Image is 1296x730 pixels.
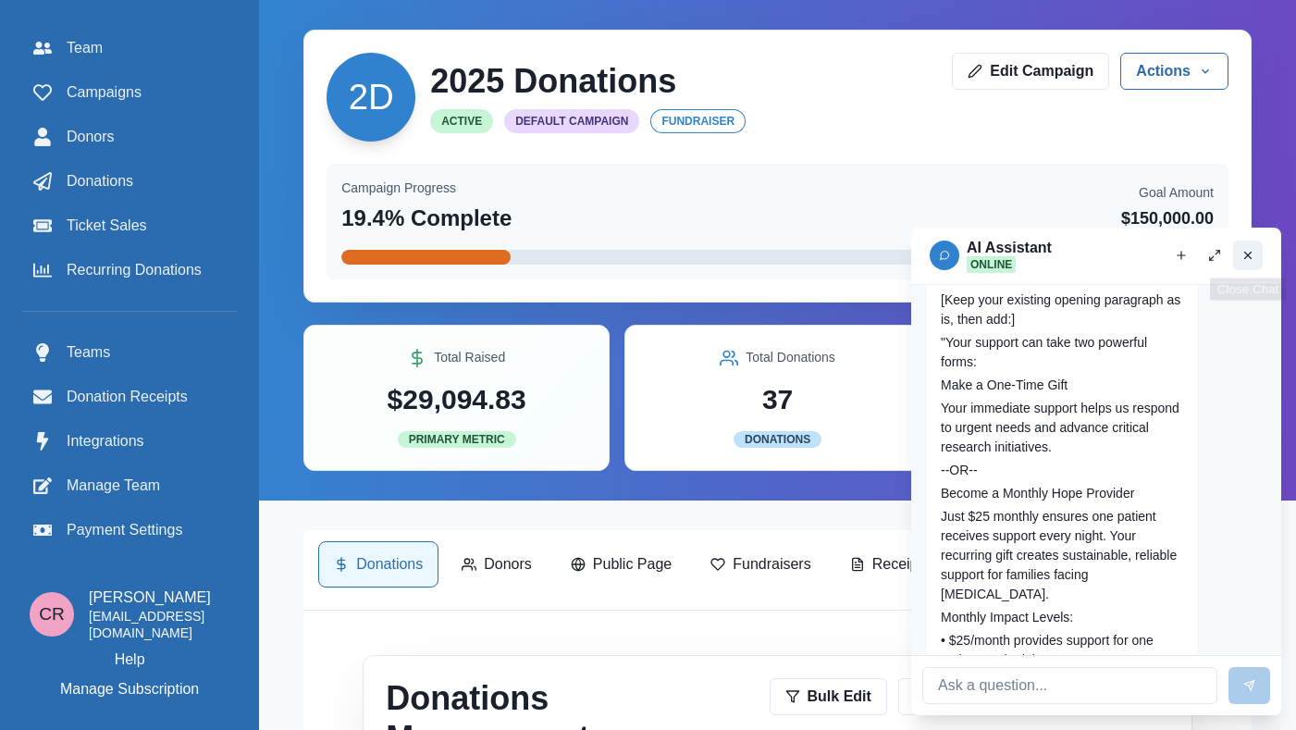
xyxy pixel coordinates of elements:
p: Manage Subscription [60,678,199,700]
p: • $25/month provides support for one patient each night [941,631,1183,670]
button: Actions [1120,53,1228,90]
p: Campaign Progress [341,179,456,198]
input: Ask a question... [922,667,1217,704]
a: Ticket Sales [22,207,237,244]
button: New chat [1166,241,1196,270]
a: Donors [22,118,237,155]
span: Integrations [67,430,144,452]
button: Open fullscreen [1200,241,1229,270]
p: Become a Monthly Hope Provider [941,484,1183,503]
a: Manage Team [22,467,237,504]
p: [EMAIL_ADDRESS][DOMAIN_NAME] [89,609,229,641]
svg: avatar [939,250,951,262]
span: Teams [67,341,110,364]
span: Manage Team [67,475,160,497]
h2: AI Assistant [967,239,1052,256]
a: Edit Campaign [952,53,1109,90]
button: Bulk Edit [770,678,887,715]
span: Active [430,109,493,133]
p: [Keep your existing opening paragraph as is, then add:] [941,291,1183,329]
h2: 2025 Donations [430,61,676,101]
p: Goal Amount [1139,183,1214,203]
p: Your immediate support helps us respond to urgent needs and advance critical research initiatives. [941,399,1183,457]
p: Just $25 monthly ensures one patient receives support every night. Your recurring gift creates su... [941,507,1183,604]
p: Public Page [593,553,672,575]
span: Donations [67,170,133,192]
span: Donors [67,126,115,148]
a: Recurring Donations [22,252,237,289]
p: [PERSON_NAME] [89,587,229,609]
a: Help [115,649,145,671]
p: Total Raised [434,348,505,367]
span: Campaigns [67,81,142,104]
p: Donors [484,553,532,575]
p: Make a One-Time Gift [941,376,1183,395]
a: Payment Settings [22,512,237,549]
p: "Your support can take two powerful forms: [941,333,1183,372]
a: Donations [22,163,237,200]
p: Donations [356,553,423,575]
span: Ticket Sales [67,215,147,237]
p: --OR-- [941,461,1183,480]
a: Donation Receipts [22,378,237,415]
div: Connor Reaumond [39,605,65,623]
span: fundraiser [650,109,746,133]
span: Online [967,256,1016,273]
p: $29,094.83 [388,378,526,420]
span: Recurring Donations [67,259,202,281]
a: Integrations [22,423,237,460]
button: Close chat [1233,241,1263,270]
span: Donations [734,431,821,448]
p: $150,000.00 [1121,206,1214,231]
p: Fundraisers [733,553,810,575]
a: Teams [22,334,237,371]
a: Team [22,30,237,67]
div: 2025 Donations [349,80,394,115]
span: Payment Settings [67,519,182,541]
p: 37 [762,378,793,420]
span: Donation Receipts [67,386,188,408]
p: 19.4 % Complete [341,202,512,235]
a: Campaigns [22,74,237,111]
p: Total Donations [746,348,835,367]
span: Default Campaign [504,109,639,133]
p: Monthly Impact Levels: [941,608,1183,627]
span: Primary Metric [398,431,516,448]
button: Send message [1228,667,1270,704]
span: Team [67,37,103,59]
button: Export [898,678,1021,715]
p: Receipt Template [872,553,986,575]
